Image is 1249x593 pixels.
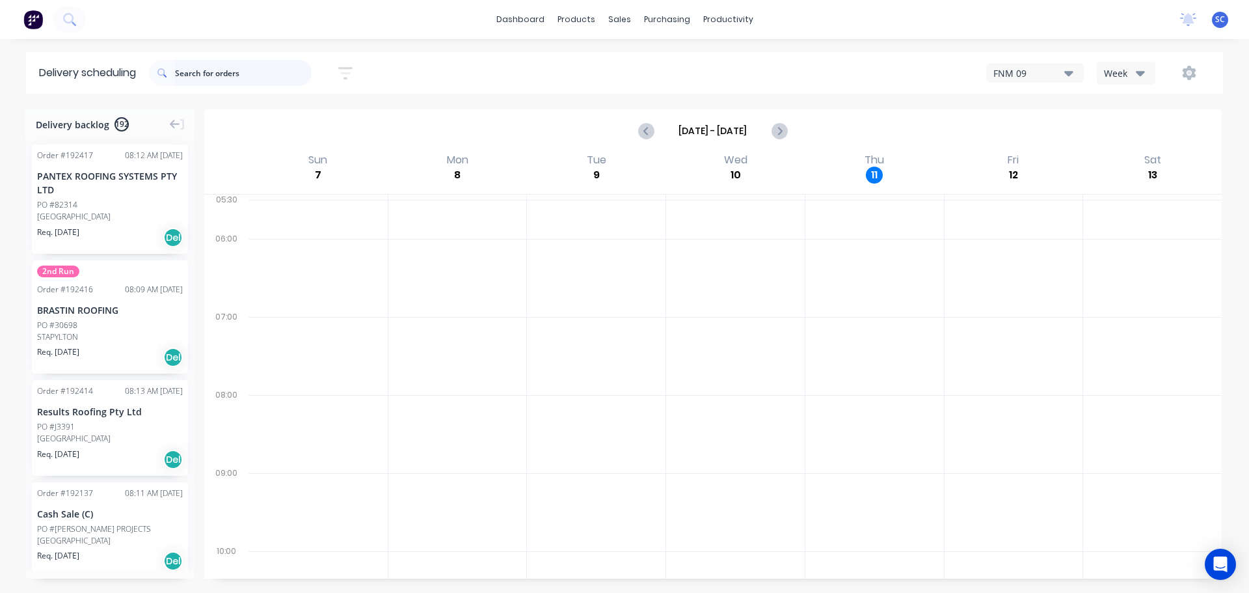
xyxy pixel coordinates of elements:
[37,405,183,419] div: Results Roofing Pty Ltd
[114,117,129,131] span: 192
[37,284,93,296] div: Order # 192416
[37,211,183,223] div: [GEOGRAPHIC_DATA]
[37,433,183,445] div: [GEOGRAPHIC_DATA]
[1097,62,1155,85] button: Week
[37,550,79,562] span: Req. [DATE]
[1004,154,1023,167] div: Fri
[37,320,77,331] div: PO #30698
[37,385,93,397] div: Order # 192414
[37,507,183,521] div: Cash Sale (C)
[37,523,151,535] div: PO #[PERSON_NAME] PROJECTS
[993,66,1064,80] div: FNM 09
[36,118,109,131] span: Delivery backlog
[204,309,248,387] div: 07:00
[204,231,248,309] div: 06:00
[638,10,697,29] div: purchasing
[26,52,149,94] div: Delivery scheduling
[125,385,183,397] div: 08:13 AM [DATE]
[551,10,602,29] div: products
[697,10,760,29] div: productivity
[37,303,183,317] div: BRASTIN ROOFING
[1104,66,1142,80] div: Week
[1140,154,1165,167] div: Sat
[304,154,331,167] div: Sun
[37,448,79,460] span: Req. [DATE]
[37,488,93,499] div: Order # 192137
[602,10,638,29] div: sales
[1205,549,1236,580] div: Open Intercom Messenger
[163,551,183,571] div: Del
[125,284,183,296] div: 08:09 AM [DATE]
[125,150,183,161] div: 08:12 AM [DATE]
[310,167,327,184] div: 7
[37,346,79,358] span: Req. [DATE]
[583,154,610,167] div: Tue
[204,465,248,544] div: 09:00
[23,10,43,29] img: Factory
[986,63,1084,83] button: FNM 09
[588,167,605,184] div: 9
[163,450,183,469] div: Del
[37,150,93,161] div: Order # 192417
[37,535,183,547] div: [GEOGRAPHIC_DATA]
[204,387,248,465] div: 08:00
[125,488,183,499] div: 08:11 AM [DATE]
[163,348,183,367] div: Del
[727,167,744,184] div: 10
[175,60,312,86] input: Search for orders
[37,169,183,197] div: PANTEX ROOFING SYSTEMS PTY LTD
[720,154,751,167] div: Wed
[37,266,79,277] span: 2nd Run
[490,10,551,29] a: dashboard
[861,154,888,167] div: Thu
[1215,14,1225,25] span: SC
[37,227,79,238] span: Req. [DATE]
[866,167,883,184] div: 11
[163,228,183,247] div: Del
[1005,167,1022,184] div: 12
[1144,167,1161,184] div: 13
[37,421,75,433] div: PO #J3391
[443,154,472,167] div: Mon
[37,331,183,343] div: STAPYLTON
[37,199,77,211] div: PO #82314
[204,192,248,231] div: 05:30
[449,167,466,184] div: 8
